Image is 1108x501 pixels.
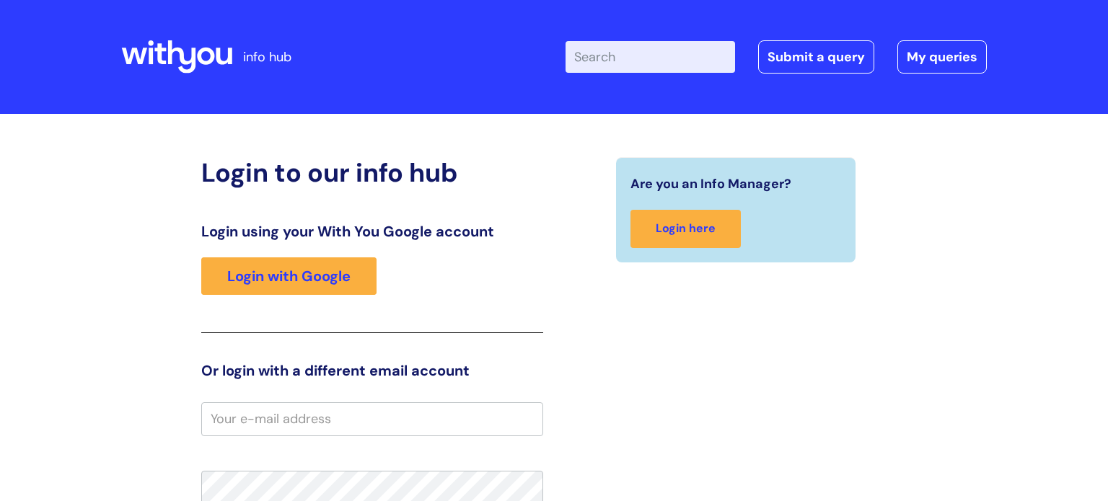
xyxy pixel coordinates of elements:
h2: Login to our info hub [201,157,543,188]
a: Login here [630,210,741,248]
a: My queries [897,40,987,74]
h3: Or login with a different email account [201,362,543,379]
a: Login with Google [201,257,377,295]
span: Are you an Info Manager? [630,172,791,195]
a: Submit a query [758,40,874,74]
input: Search [566,41,735,73]
p: info hub [243,45,291,68]
h3: Login using your With You Google account [201,223,543,240]
input: Your e-mail address [201,402,543,435]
